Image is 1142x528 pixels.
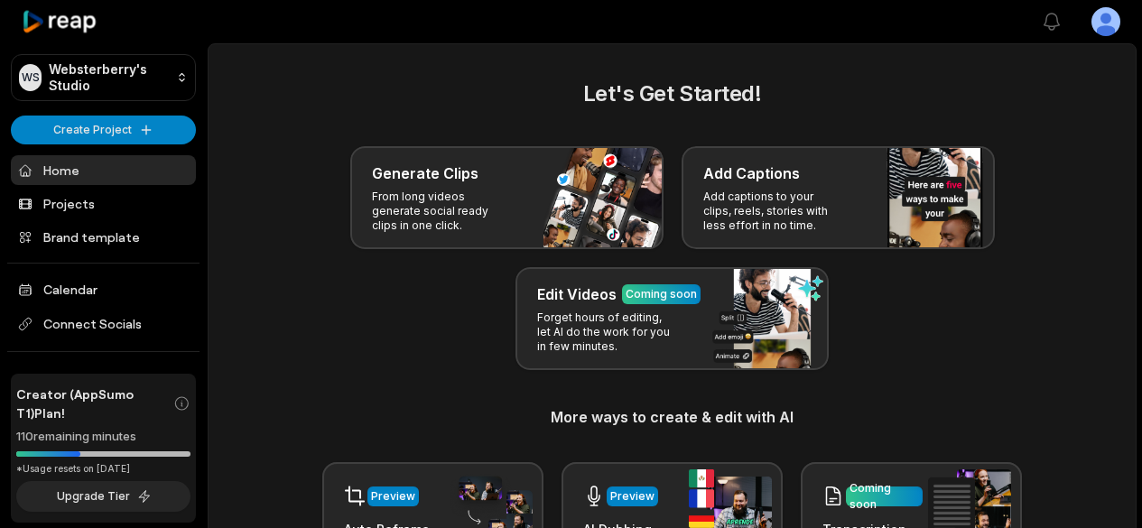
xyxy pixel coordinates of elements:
div: Preview [610,488,655,505]
div: *Usage resets on [DATE] [16,462,190,476]
span: Creator (AppSumo T1) Plan! [16,384,173,422]
h3: Generate Clips [372,162,478,184]
a: Brand template [11,222,196,252]
div: Preview [371,488,415,505]
p: Websterberry's Studio [49,61,169,94]
a: Calendar [11,274,196,304]
a: Projects [11,189,196,218]
h3: Edit Videos [537,283,617,305]
span: Connect Socials [11,308,196,340]
button: Upgrade Tier [16,481,190,512]
h3: More ways to create & edit with AI [230,406,1114,428]
div: Coming soon [850,480,919,513]
a: Home [11,155,196,185]
p: Forget hours of editing, let AI do the work for you in few minutes. [537,310,677,354]
h3: Add Captions [703,162,800,184]
h2: Let's Get Started! [230,78,1114,110]
p: Add captions to your clips, reels, stories with less effort in no time. [703,190,843,233]
div: 110 remaining minutes [16,428,190,446]
div: Coming soon [626,286,697,302]
div: WS [19,64,42,91]
p: From long videos generate social ready clips in one click. [372,190,512,233]
button: Create Project [11,116,196,144]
